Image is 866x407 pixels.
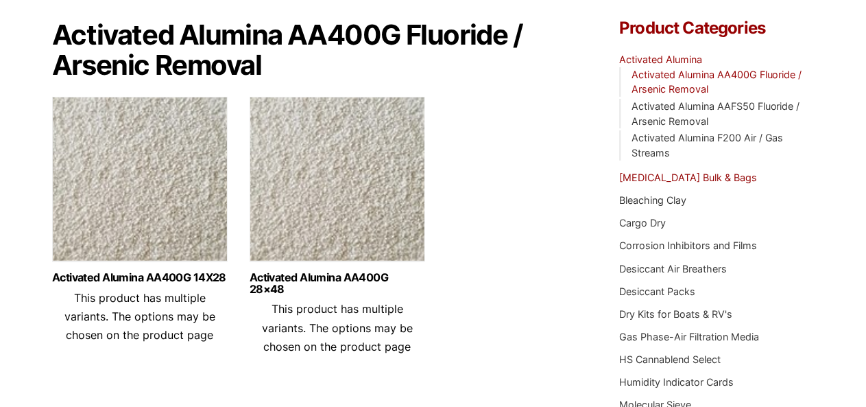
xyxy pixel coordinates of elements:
a: Gas Phase-Air Filtration Media [619,331,759,342]
a: Activated Alumina AAFS50 Fluoride / Arsenic Removal [632,100,800,127]
h4: Product Categories [619,20,814,36]
a: Desiccant Air Breathers [619,263,727,275]
a: HS Cannablend Select [619,353,721,365]
a: Activated Alumina AA400G Fluoride / Arsenic Removal [632,69,802,95]
a: Activated Alumina AA400G 14X28 [52,272,228,283]
span: This product has multiple variants. The options may be chosen on the product page [262,302,413,353]
a: Activated Alumina [619,54,702,65]
a: Desiccant Packs [619,286,695,297]
a: Cargo Dry [619,217,666,229]
h1: Activated Alumina AA400G Fluoride / Arsenic Removal [52,20,582,80]
a: Dry Kits for Boats & RV's [619,308,732,320]
span: This product has multiple variants. The options may be chosen on the product page [64,291,215,342]
a: Activated Alumina F200 Air / Gas Streams [632,132,784,159]
a: [MEDICAL_DATA] Bulk & Bags [619,172,757,183]
a: Humidity Indicator Cards [619,376,734,388]
a: Corrosion Inhibitors and Films [619,240,757,251]
a: Activated Alumina AA400G 28×48 [250,272,425,295]
a: Bleaching Clay [619,194,686,206]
